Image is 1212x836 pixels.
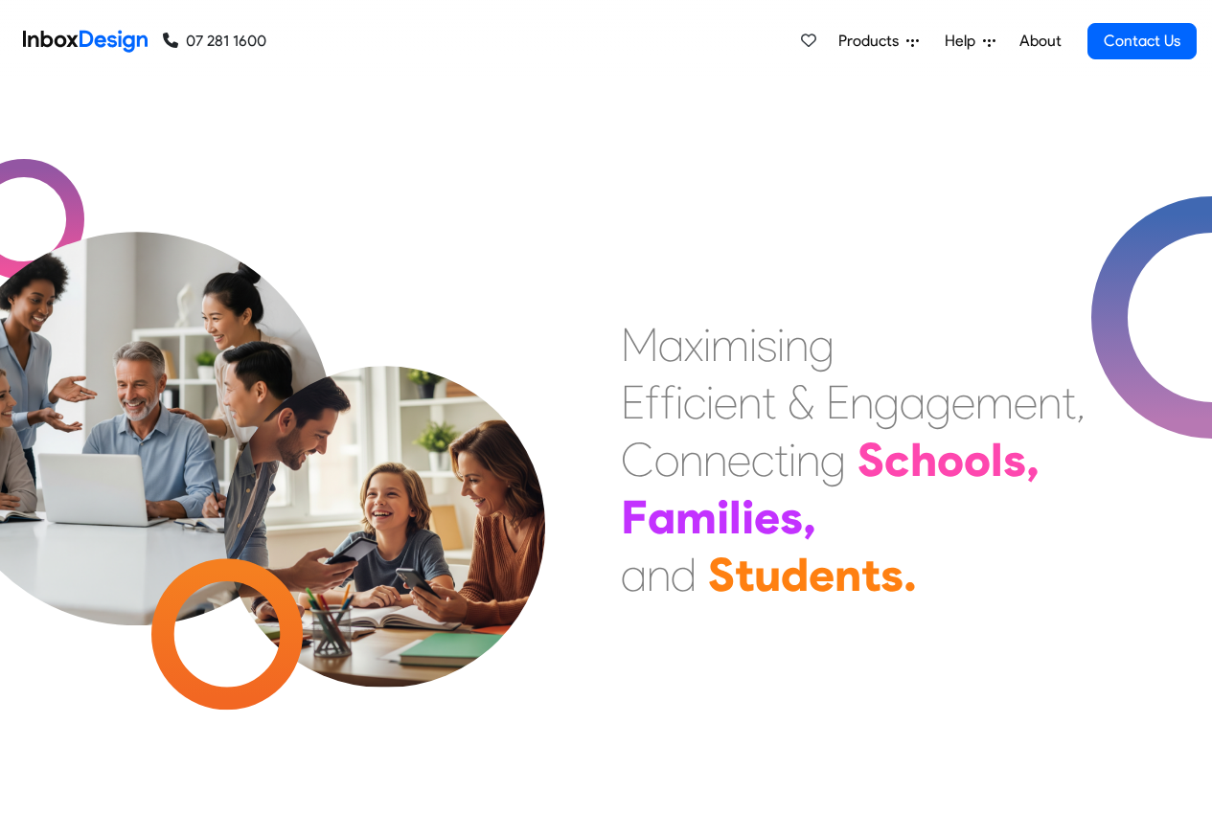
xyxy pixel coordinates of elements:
div: t [762,373,776,431]
a: About [1014,22,1066,60]
div: m [975,373,1014,431]
a: Help [937,22,1003,60]
span: Products [838,30,906,53]
div: e [754,488,780,546]
div: c [683,373,706,431]
div: u [754,546,781,603]
div: o [937,431,964,488]
div: g [809,316,835,373]
div: e [1014,373,1038,431]
div: t [1062,373,1076,431]
div: n [796,431,820,488]
div: d [671,546,697,603]
div: n [679,431,703,488]
div: m [711,316,749,373]
div: f [660,373,675,431]
div: m [675,488,717,546]
div: n [738,373,762,431]
div: t [861,546,880,603]
div: e [714,373,738,431]
div: d [781,546,809,603]
div: l [729,488,742,546]
div: g [820,431,846,488]
div: s [757,316,777,373]
div: e [951,373,975,431]
div: , [803,488,816,546]
a: 07 281 1600 [163,30,266,53]
div: n [835,546,861,603]
div: t [774,431,789,488]
div: i [749,316,757,373]
div: c [884,431,910,488]
div: a [900,373,926,431]
div: i [706,373,714,431]
div: a [648,488,675,546]
div: S [708,546,735,603]
a: Products [831,22,926,60]
div: n [703,431,727,488]
div: E [621,373,645,431]
div: n [785,316,809,373]
div: i [789,431,796,488]
div: f [645,373,660,431]
div: i [777,316,785,373]
div: , [1026,431,1040,488]
div: g [926,373,951,431]
div: c [751,431,774,488]
span: Help [945,30,983,53]
div: e [727,431,751,488]
div: Maximising Efficient & Engagement, Connecting Schools, Families, and Students. [621,316,1086,603]
div: M [621,316,658,373]
div: i [703,316,711,373]
div: a [658,316,684,373]
img: parents_with_child.png [184,286,585,688]
a: Contact Us [1087,23,1197,59]
div: i [675,373,683,431]
div: S [858,431,884,488]
div: n [1038,373,1062,431]
div: n [850,373,874,431]
div: s [1003,431,1026,488]
div: i [717,488,729,546]
div: s [780,488,803,546]
div: s [880,546,903,603]
div: C [621,431,654,488]
div: o [964,431,991,488]
div: e [809,546,835,603]
div: E [826,373,850,431]
div: a [621,546,647,603]
div: & [788,373,814,431]
div: o [654,431,679,488]
div: x [684,316,703,373]
div: t [735,546,754,603]
div: . [903,546,917,603]
div: h [910,431,937,488]
div: l [991,431,1003,488]
div: i [742,488,754,546]
div: n [647,546,671,603]
div: g [874,373,900,431]
div: , [1076,373,1086,431]
div: F [621,488,648,546]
